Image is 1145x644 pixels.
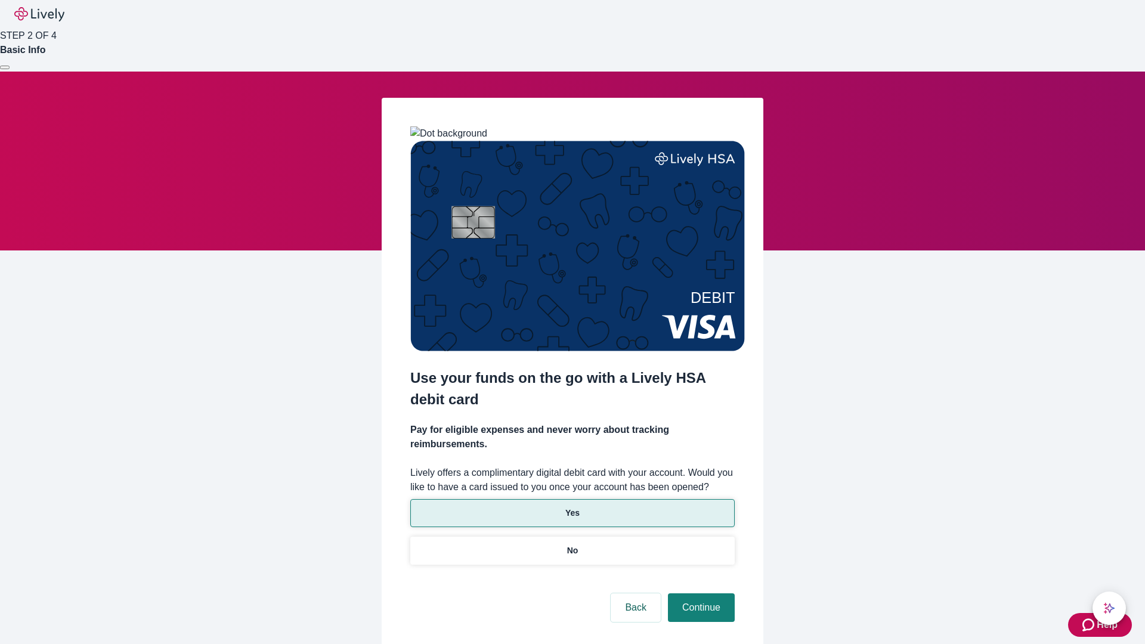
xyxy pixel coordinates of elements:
[410,141,745,351] img: Debit card
[1082,618,1097,632] svg: Zendesk support icon
[410,126,487,141] img: Dot background
[410,537,735,565] button: No
[410,466,735,494] label: Lively offers a complimentary digital debit card with your account. Would you like to have a card...
[410,367,735,410] h2: Use your funds on the go with a Lively HSA debit card
[410,423,735,451] h4: Pay for eligible expenses and never worry about tracking reimbursements.
[410,499,735,527] button: Yes
[611,593,661,622] button: Back
[1093,592,1126,625] button: chat
[1068,613,1132,637] button: Zendesk support iconHelp
[14,7,64,21] img: Lively
[1097,618,1118,632] span: Help
[668,593,735,622] button: Continue
[567,544,578,557] p: No
[1103,602,1115,614] svg: Lively AI Assistant
[565,507,580,519] p: Yes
